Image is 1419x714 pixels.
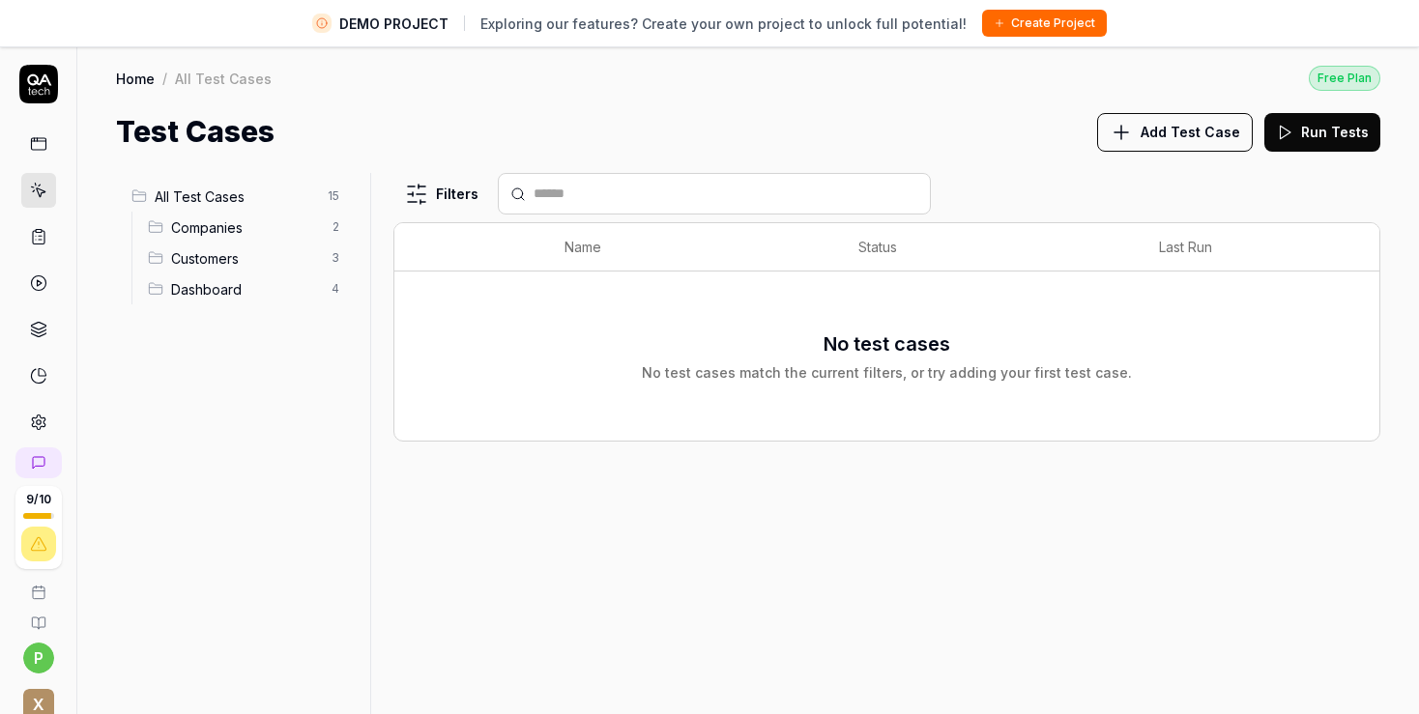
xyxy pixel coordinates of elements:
[26,494,51,505] span: 9 / 10
[1309,66,1380,91] div: Free Plan
[824,329,950,358] h3: No test cases
[982,10,1107,37] button: Create Project
[339,14,449,34] span: DEMO PROJECT
[140,243,355,273] div: Drag to reorderCustomers3
[1309,65,1380,91] button: Free Plan
[324,246,347,270] span: 3
[1141,122,1240,142] span: Add Test Case
[162,69,167,88] div: /
[1264,113,1380,152] button: Run Tests
[171,217,320,238] span: Companies
[393,175,490,214] button: Filters
[324,277,347,300] span: 4
[140,273,355,304] div: Drag to reorderDashboard4
[23,643,54,673] button: p
[545,223,839,271] th: Name
[171,279,320,300] span: Dashboard
[8,600,69,631] a: Documentation
[140,212,355,243] div: Drag to reorderCompanies2
[1140,223,1341,271] th: Last Run
[116,110,275,154] h1: Test Cases
[642,362,1132,383] div: No test cases match the current filters, or try adding your first test case.
[175,69,272,88] div: All Test Cases
[839,223,1141,271] th: Status
[324,215,347,239] span: 2
[116,69,155,88] a: Home
[155,186,316,207] span: All Test Cases
[15,447,62,478] a: New conversation
[480,14,967,34] span: Exploring our features? Create your own project to unlock full potential!
[1097,113,1253,152] button: Add Test Case
[8,569,69,600] a: Book a call with us
[320,185,347,208] span: 15
[171,248,320,269] span: Customers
